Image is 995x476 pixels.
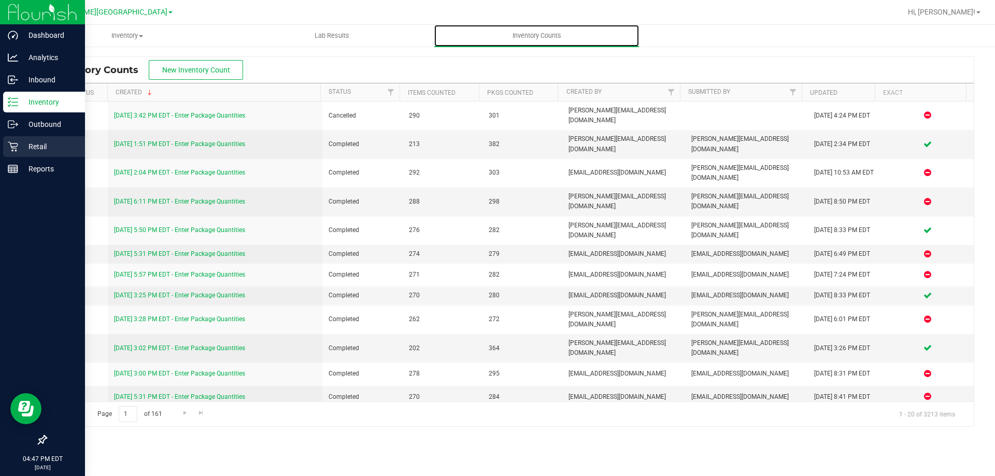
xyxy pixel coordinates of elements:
p: Dashboard [18,29,80,41]
a: Status [329,88,351,95]
a: [DATE] 5:57 PM EDT - Enter Package Quantities [114,271,245,278]
inline-svg: Inbound [8,75,18,85]
span: 213 [409,139,476,149]
span: [EMAIL_ADDRESS][DOMAIN_NAME] [568,168,679,178]
span: 270 [409,392,476,402]
span: [PERSON_NAME][EMAIL_ADDRESS][DOMAIN_NAME] [691,310,802,329]
span: Cancelled [329,111,396,121]
inline-svg: Outbound [8,119,18,129]
span: [PERSON_NAME][EMAIL_ADDRESS][DOMAIN_NAME] [568,338,679,358]
a: Go to the next page [177,406,192,420]
p: Inventory [18,96,80,108]
inline-svg: Analytics [8,52,18,63]
div: [DATE] 6:01 PM EDT [814,314,875,324]
span: 1 - 20 of 3213 items [891,406,963,422]
span: Completed [329,139,396,149]
a: Inventory [25,25,230,47]
span: [EMAIL_ADDRESS][DOMAIN_NAME] [568,369,679,379]
p: Outbound [18,118,80,131]
a: [DATE] 3:00 PM EDT - Enter Package Quantities [114,370,245,377]
span: [PERSON_NAME][EMAIL_ADDRESS][DOMAIN_NAME] [568,134,679,154]
span: 303 [489,168,556,178]
span: 295 [489,369,556,379]
inline-svg: Inventory [8,97,18,107]
a: Pkgs Counted [487,89,533,96]
a: Inventory Counts [434,25,639,47]
span: 364 [489,343,556,353]
a: Filter [784,83,801,101]
inline-svg: Retail [8,141,18,152]
span: 272 [489,314,556,324]
span: 298 [489,197,556,207]
a: [DATE] 5:50 PM EDT - Enter Package Quantities [114,226,245,234]
span: [EMAIL_ADDRESS][DOMAIN_NAME] [568,270,679,280]
p: [DATE] [5,464,80,471]
span: [PERSON_NAME][EMAIL_ADDRESS][DOMAIN_NAME] [691,134,802,154]
a: [DATE] 3:25 PM EDT - Enter Package Quantities [114,292,245,299]
span: 274 [409,249,476,259]
inline-svg: Reports [8,164,18,174]
a: Created By [566,88,602,95]
span: Completed [329,343,396,353]
span: Inventory Counts [499,31,575,40]
span: Completed [329,168,396,178]
span: [EMAIL_ADDRESS][DOMAIN_NAME] [568,291,679,300]
a: [DATE] 3:42 PM EDT - Enter Package Quantities [114,112,245,119]
a: Filter [382,83,400,101]
a: Updated [810,89,837,96]
span: Inventory Counts [54,64,149,76]
span: Inventory [25,31,229,40]
span: 282 [489,270,556,280]
span: [PERSON_NAME][EMAIL_ADDRESS][DOMAIN_NAME] [691,163,802,183]
span: Hi, [PERSON_NAME]! [908,8,975,16]
a: Filter [662,83,679,101]
p: Analytics [18,51,80,64]
p: 04:47 PM EDT [5,454,80,464]
div: [DATE] 8:33 PM EDT [814,291,875,300]
a: [DATE] 3:02 PM EDT - Enter Package Quantities [114,344,245,352]
a: [DATE] 5:31 PM EDT - Enter Package Quantities [114,393,245,400]
span: Completed [329,270,396,280]
span: 382 [489,139,556,149]
a: Created [116,89,154,96]
div: [DATE] 3:26 PM EDT [814,343,875,353]
span: [EMAIL_ADDRESS][DOMAIN_NAME] [691,249,802,259]
p: Reports [18,163,80,175]
a: Go to the last page [194,406,209,420]
p: Inbound [18,74,80,86]
span: 292 [409,168,476,178]
span: [PERSON_NAME][EMAIL_ADDRESS][DOMAIN_NAME] [691,221,802,240]
span: Completed [329,369,396,379]
div: [DATE] 8:31 PM EDT [814,369,875,379]
span: [EMAIL_ADDRESS][DOMAIN_NAME] [691,270,802,280]
iframe: Resource center [10,393,41,424]
div: [DATE] 8:33 PM EDT [814,225,875,235]
a: Items Counted [408,89,456,96]
span: 288 [409,197,476,207]
button: New Inventory Count [149,60,243,80]
input: 1 [119,406,137,422]
a: [DATE] 5:31 PM EDT - Enter Package Quantities [114,250,245,257]
span: [EMAIL_ADDRESS][DOMAIN_NAME] [691,369,802,379]
span: [PERSON_NAME][EMAIL_ADDRESS][DOMAIN_NAME] [568,192,679,211]
span: [PERSON_NAME][EMAIL_ADDRESS][DOMAIN_NAME] [568,310,679,329]
span: Completed [329,225,396,235]
span: 278 [409,369,476,379]
span: 284 [489,392,556,402]
span: 262 [409,314,476,324]
span: Completed [329,314,396,324]
span: 279 [489,249,556,259]
span: Completed [329,197,396,207]
inline-svg: Dashboard [8,30,18,40]
span: [PERSON_NAME][GEOGRAPHIC_DATA] [39,8,167,17]
span: 276 [409,225,476,235]
a: [DATE] 1:51 PM EDT - Enter Package Quantities [114,140,245,148]
a: [DATE] 6:11 PM EDT - Enter Package Quantities [114,198,245,205]
th: Exact [875,83,966,102]
span: 301 [489,111,556,121]
div: [DATE] 6:49 PM EDT [814,249,875,259]
span: Completed [329,291,396,300]
span: [PERSON_NAME][EMAIL_ADDRESS][DOMAIN_NAME] [691,192,802,211]
span: New Inventory Count [162,66,230,74]
span: Page of 161 [89,406,170,422]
